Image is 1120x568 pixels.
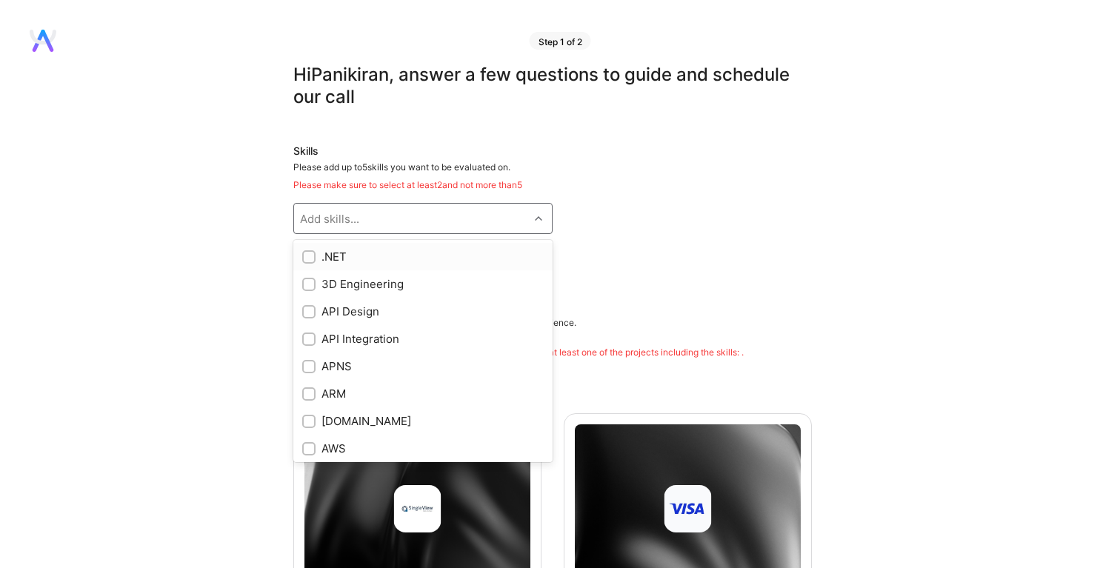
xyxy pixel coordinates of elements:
div: APNS [302,358,544,374]
div: Please make sure to select at least 2 and not more than 5 [293,179,812,191]
div: Add skills... [300,211,359,227]
div: Hi Panikiran , answer a few questions to guide and schedule our call [293,64,812,108]
i: icon Chevron [535,215,542,222]
div: [DOMAIN_NAME] [302,413,544,429]
div: Please add up to 5 skills you want to be evaluated on. [293,161,812,191]
div: AWS [302,441,544,456]
div: API Integration [302,331,544,347]
div: Step 1 of 2 [530,32,591,50]
div: ARM [302,386,544,401]
div: 3D Engineering [302,276,544,292]
div: Skills [293,144,812,158]
div: .NET [302,249,544,264]
div: API Design [302,304,544,319]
